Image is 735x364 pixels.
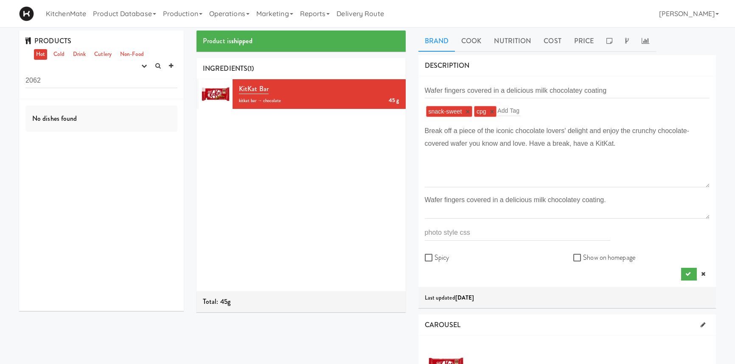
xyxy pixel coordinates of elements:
b: shipped [231,36,252,46]
a: Cost [537,31,567,52]
a: Non-Food [118,49,146,60]
span: (1) [247,64,254,73]
a: Cold [51,49,66,60]
b: [DATE] [455,294,474,302]
div: No dishes found [25,106,177,132]
a: × [466,108,469,115]
a: Brand [418,31,455,52]
span: snack-sweet [429,108,462,115]
span: INGREDIENTS [203,64,247,73]
input: photo style css [425,225,611,241]
input: One line summary [425,83,710,98]
span: CAROUSEL [425,320,461,330]
a: Hot [34,49,47,60]
span: Total: 45g [203,297,230,306]
span: Last updated [425,294,474,302]
a: × [490,108,494,115]
input: Show on homepage [573,255,583,261]
a: KitKat Bar [239,84,269,94]
input: Add Tag [497,105,521,116]
li: cpg × [474,106,497,117]
a: Nutrition [488,31,537,52]
span: kitkat bar → chocolate [239,97,281,104]
label: Show on homepage [573,251,635,264]
a: Cook [455,31,488,52]
img: Micromart [19,6,34,21]
div: 45 g [389,95,399,106]
span: PRODUCTS [25,36,71,46]
div: snack-sweet ×cpg × [425,105,710,118]
a: Drink [71,49,88,60]
a: Cutlery [92,49,114,60]
li: KitKat Bar45 gkitkat bar → chocolate [196,79,406,109]
input: Spicy [425,255,435,261]
label: Spicy [425,251,449,264]
input: Search dishes [25,72,177,88]
span: DESCRIPTION [425,61,470,70]
span: Product is [203,36,252,46]
span: cpg [477,108,486,115]
a: Price [568,31,600,52]
li: snack-sweet × [426,106,472,117]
